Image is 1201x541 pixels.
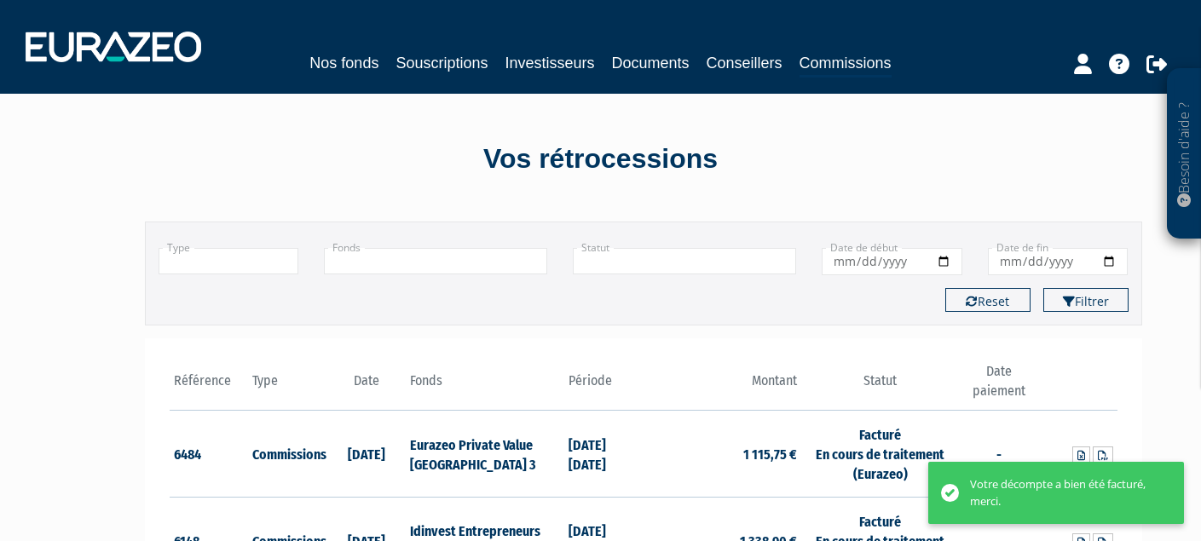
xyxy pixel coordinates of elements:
[1043,288,1129,312] button: Filtrer
[644,411,801,498] td: 1 115,75 €
[170,362,249,411] th: Référence
[26,32,201,62] img: 1732889491-logotype_eurazeo_blanc_rvb.png
[707,51,782,75] a: Conseillers
[309,51,378,75] a: Nos fonds
[644,362,801,411] th: Montant
[970,476,1158,509] div: Votre décompte a bien été facturé, merci.
[396,51,488,75] a: Souscriptions
[945,288,1031,312] button: Reset
[1175,78,1194,231] p: Besoin d'aide ?
[170,411,249,498] td: 6484
[800,51,892,78] a: Commissions
[801,411,959,498] td: Facturé En cours de traitement (Eurazeo)
[327,362,407,411] th: Date
[801,362,959,411] th: Statut
[612,51,690,75] a: Documents
[327,411,407,498] td: [DATE]
[248,362,327,411] th: Type
[115,140,1087,179] div: Vos rétrocessions
[564,362,644,411] th: Période
[406,411,563,498] td: Eurazeo Private Value [GEOGRAPHIC_DATA] 3
[959,411,1038,498] td: -
[248,411,327,498] td: Commissions
[406,362,563,411] th: Fonds
[505,51,594,75] a: Investisseurs
[564,411,644,498] td: [DATE] [DATE]
[959,362,1038,411] th: Date paiement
